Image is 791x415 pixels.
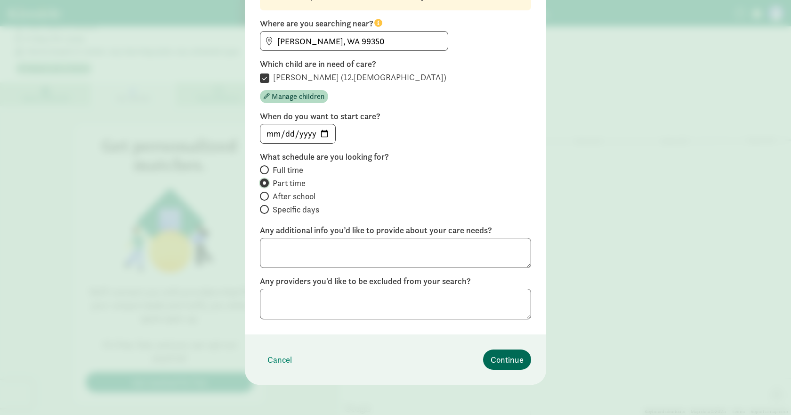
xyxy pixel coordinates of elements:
button: Continue [483,350,531,370]
button: Manage children [260,90,328,103]
label: When do you want to start care? [260,111,531,122]
span: Specific days [273,204,319,215]
span: Part time [273,178,306,189]
span: Full time [273,164,303,176]
button: Cancel [260,350,299,370]
label: [PERSON_NAME] (12.[DEMOGRAPHIC_DATA]) [269,72,446,83]
label: Which child are in need of care? [260,58,531,70]
label: Where are you searching near? [260,18,531,29]
span: After school [273,191,315,202]
span: Manage children [272,91,324,102]
label: Any providers you'd like to be excluded from your search? [260,276,531,287]
label: Any additional info you’d like to provide about your care needs? [260,225,531,236]
input: Find address [260,32,448,50]
span: Cancel [267,353,292,366]
span: Continue [491,353,524,366]
label: What schedule are you looking for? [260,151,531,163]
